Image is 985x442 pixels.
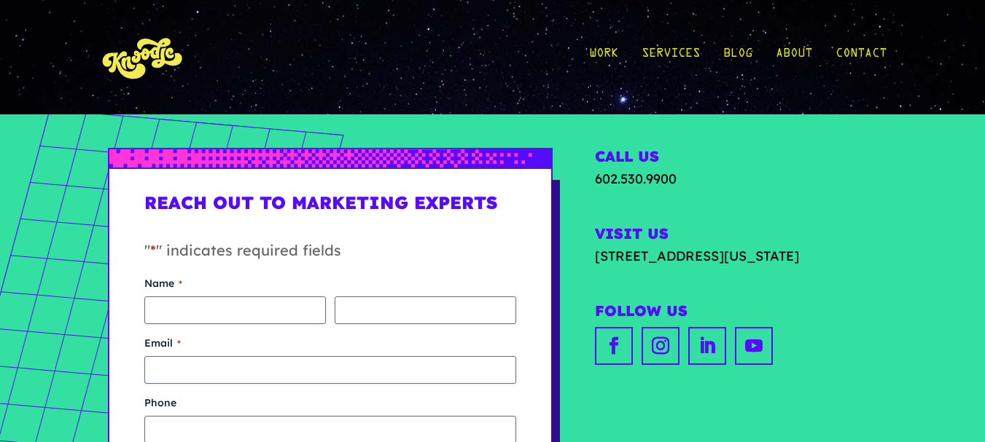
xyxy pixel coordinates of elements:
[836,23,887,91] a: Contact
[595,327,633,365] a: facebook
[99,23,187,91] img: KnoLogo(yellow)
[144,336,516,350] label: Email
[688,327,726,365] a: linkedin
[595,246,877,266] a: [STREET_ADDRESS][US_STATE]
[144,240,516,276] p: " " indicates required fields
[642,327,680,365] a: instagram
[144,395,516,410] label: Phone
[595,302,877,323] h2: Follow Us
[723,23,752,91] a: Blog
[144,276,182,291] legend: Name
[642,23,700,91] a: Services
[776,23,812,91] a: About
[595,225,877,246] h2: Visit Us
[144,192,516,225] h1: Reach Out to Marketing Experts
[589,23,618,91] a: Work
[735,327,773,365] a: youtube
[595,170,677,187] a: 602.530.9900
[595,148,877,169] h2: Call Us
[109,149,551,167] img: px-grad-blue-short.svg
